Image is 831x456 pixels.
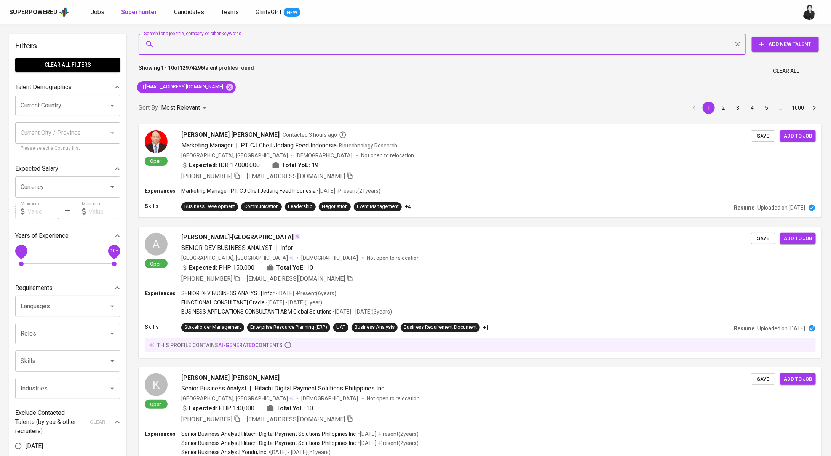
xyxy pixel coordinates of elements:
[139,103,158,112] p: Sort By
[241,142,337,149] span: PT. CJ Cheil Jedang Feed Indonesia
[181,385,246,392] span: Senior Business Analyst
[316,187,380,195] p: • [DATE] - Present ( 21 years )
[15,228,120,243] div: Years of Experience
[184,203,235,210] div: Business Development
[717,102,729,114] button: Go to page 2
[734,325,754,332] p: Resume
[339,131,347,139] svg: By Batam recruiter
[687,102,822,114] nav: pagination navigation
[757,204,805,211] p: Uploaded on [DATE]
[181,142,233,149] span: Marketing Manager
[145,233,168,256] div: A
[281,161,310,170] b: Total YoE:
[181,439,357,447] p: Senior Business Analyst | Hitachi Digital Payment Solutions Philippines Inc.
[703,102,715,114] button: page 1
[294,234,300,240] img: magic_wand.svg
[265,299,322,306] p: • [DATE] - [DATE] ( 1 year )
[784,234,812,243] span: Add to job
[27,204,59,219] input: Value
[181,233,294,242] span: [PERSON_NAME]-[GEOGRAPHIC_DATA]
[221,8,240,17] a: Teams
[181,308,332,315] p: BUSINESS APPLICATIONS CONSULTANT | ABM Global Solutions
[147,261,165,267] span: Open
[15,40,120,52] h6: Filters
[802,5,817,20] img: medwi@glints.com
[332,308,392,315] p: • [DATE] - [DATE] ( 3 years )
[160,65,174,71] b: 1 - 10
[137,81,236,93] div: | [EMAIL_ADDRESS][DOMAIN_NAME]
[404,324,477,331] div: Business Requirement Document
[751,373,775,385] button: Save
[267,448,331,456] p: • [DATE] - [DATE] ( <1 years )
[89,204,120,219] input: Value
[107,182,118,192] button: Open
[181,299,265,306] p: FUNCTIONAL CONSULTANT | Oracle
[59,6,69,18] img: app logo
[181,254,294,262] div: [GEOGRAPHIC_DATA], [GEOGRAPHIC_DATA]
[181,373,280,382] span: [PERSON_NAME] [PERSON_NAME]
[256,8,282,16] span: GlintsGPT
[110,248,118,254] span: 10+
[161,103,200,112] p: Most Relevant
[249,384,251,393] span: |
[367,395,420,402] p: Not open to relocation
[780,233,816,245] button: Add to job
[758,40,813,49] span: Add New Talent
[339,142,397,149] span: Biotechnology Research
[107,383,118,394] button: Open
[775,104,787,112] div: …
[247,275,345,282] span: [EMAIL_ADDRESS][DOMAIN_NAME]
[283,131,347,139] span: Contacted 3 hours ago
[312,161,318,170] span: 19
[357,203,399,210] div: Event Management
[15,80,120,95] div: Talent Demographics
[250,324,327,331] div: Enterprise Resource Planning (ERP)
[145,130,168,153] img: 87adef7d8094b9805734c7d00fe094c9.jpg
[405,203,411,211] p: +4
[247,173,345,180] span: [EMAIL_ADDRESS][DOMAIN_NAME]
[780,373,816,385] button: Add to job
[732,102,744,114] button: Go to page 3
[15,161,120,176] div: Expected Salary
[236,141,238,150] span: |
[773,66,799,76] span: Clear All
[147,401,165,408] span: Open
[276,263,305,272] b: Total YoE:
[181,430,357,438] p: Senior Business Analyst | Hitachi Digital Payment Solutions Philippines Inc.
[15,164,58,173] p: Expected Salary
[322,203,348,210] div: Negotiation
[145,373,168,396] div: K
[357,439,419,447] p: • [DATE] - Present ( 2 years )
[757,325,805,332] p: Uploaded on [DATE]
[181,275,232,282] span: [PHONE_NUMBER]
[20,248,22,254] span: 0
[181,290,275,297] p: SENIOR DEV BUSINESS ANALYST | Infor
[15,408,85,436] p: Exclude Contacted Talents (by you & other recruiters)
[181,263,254,272] div: PHP 150,000
[174,8,204,16] span: Candidates
[91,8,106,17] a: Jobs
[145,187,181,195] p: Experiences
[221,8,239,16] span: Teams
[306,404,313,413] span: 10
[181,395,294,402] div: [GEOGRAPHIC_DATA], [GEOGRAPHIC_DATA]
[15,280,120,296] div: Requirements
[361,152,414,159] p: Not open to relocation
[181,448,267,456] p: Senior Business Analyst | Yondu, Inc.
[107,328,118,339] button: Open
[181,161,260,170] div: IDR 17.000.000
[157,341,283,349] p: this profile contains contents
[288,203,313,210] div: Leadership
[107,301,118,312] button: Open
[280,244,293,251] span: Infor
[15,58,120,72] button: Clear All filters
[9,8,58,17] div: Superpowered
[147,158,165,164] span: Open
[301,395,359,402] span: [DEMOGRAPHIC_DATA]
[15,408,120,436] div: Exclude Contacted Talents (by you & other recruiters)clear
[189,161,217,170] b: Expected:
[789,102,806,114] button: Go to page 1000
[181,130,280,139] span: [PERSON_NAME] [PERSON_NAME]
[301,254,359,262] span: [DEMOGRAPHIC_DATA]
[181,187,316,195] p: Marketing Manager | PT. CJ Cheil Jedang Feed Indonesia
